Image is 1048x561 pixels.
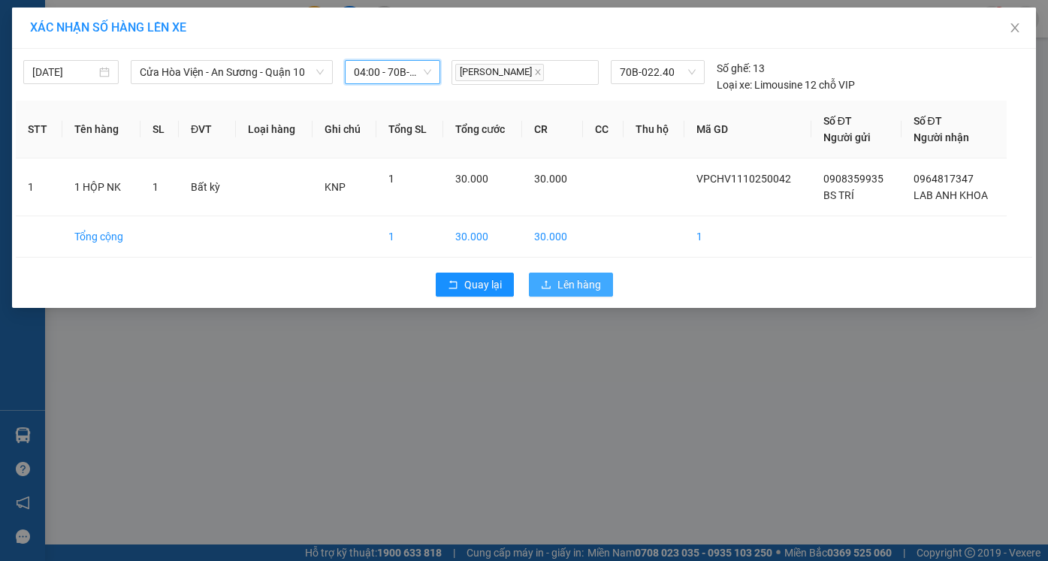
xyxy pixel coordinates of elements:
[522,101,583,158] th: CR
[455,173,488,185] span: 30.000
[62,101,140,158] th: Tên hàng
[448,279,458,291] span: rollback
[914,131,969,143] span: Người nhận
[16,101,62,158] th: STT
[236,101,313,158] th: Loại hàng
[32,64,96,80] input: 12/10/2025
[914,173,974,185] span: 0964817347
[443,216,522,258] td: 30.000
[823,189,854,201] span: BS TRÍ
[620,61,696,83] span: 70B-022.40
[16,158,62,216] td: 1
[534,68,542,76] span: close
[717,60,751,77] span: Số ghế:
[436,273,514,297] button: rollbackQuay lại
[522,216,583,258] td: 30.000
[717,77,855,93] div: Limousine 12 chỗ VIP
[994,8,1036,50] button: Close
[823,115,852,127] span: Số ĐT
[541,279,551,291] span: upload
[313,101,377,158] th: Ghi chú
[684,101,811,158] th: Mã GD
[325,181,346,193] span: KNP
[443,101,522,158] th: Tổng cước
[717,60,765,77] div: 13
[557,276,601,293] span: Lên hàng
[376,101,443,158] th: Tổng SL
[140,61,324,83] span: Cửa Hòa Viện - An Sương - Quận 10
[62,216,140,258] td: Tổng cộng
[914,189,988,201] span: LAB ANH KHOA
[823,131,871,143] span: Người gửi
[140,101,179,158] th: SL
[179,158,236,216] td: Bất kỳ
[696,173,791,185] span: VPCHV1110250042
[624,101,684,158] th: Thu hộ
[684,216,811,258] td: 1
[823,173,883,185] span: 0908359935
[1009,22,1021,34] span: close
[30,20,186,35] span: XÁC NHẬN SỐ HÀNG LÊN XE
[376,216,443,258] td: 1
[455,64,544,81] span: [PERSON_NAME]
[354,61,431,83] span: 04:00 - 70B-022.40
[388,173,394,185] span: 1
[62,158,140,216] td: 1 HỘP NK
[464,276,502,293] span: Quay lại
[583,101,623,158] th: CC
[914,115,942,127] span: Số ĐT
[534,173,567,185] span: 30.000
[179,101,236,158] th: ĐVT
[153,181,159,193] span: 1
[717,77,752,93] span: Loại xe:
[316,68,325,77] span: down
[529,273,613,297] button: uploadLên hàng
